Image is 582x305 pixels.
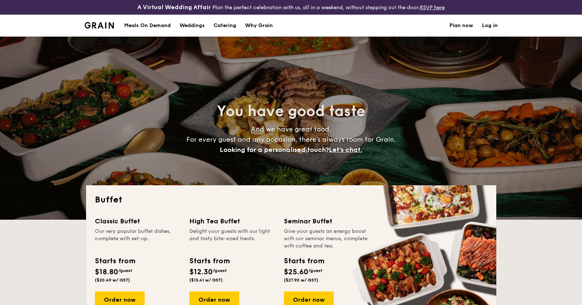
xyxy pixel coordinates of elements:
[95,268,118,276] span: $18.80
[220,146,329,154] span: Looking for a personalised touch?
[186,125,396,154] span: And we have great food. For every guest and any occasion, there’s always room for Grain.
[189,216,275,226] div: High Tea Buffet
[284,268,308,276] span: $25.60
[97,3,485,12] div: Plan the perfect celebration with us, all in a weekend, without stepping out the door.
[329,146,362,154] span: Let's chat.
[284,216,370,226] div: Seminar Buffet
[482,15,498,37] a: Log in
[209,15,241,37] a: Catering
[189,256,229,267] div: Starts from
[179,15,205,37] div: Weddings
[85,22,114,29] img: Grain
[175,15,209,37] a: Weddings
[85,22,114,29] a: Logotype
[95,256,135,267] div: Starts from
[284,228,370,250] div: Give your guests an energy boost with our seminar menus, complete with coffee and tea.
[245,15,273,37] div: Why Grain
[95,216,181,226] div: Classic Buffet
[189,268,213,276] span: $12.30
[308,268,322,273] span: /guest
[217,103,365,120] span: You have good taste
[118,268,132,273] span: /guest
[189,278,223,283] span: ($13.41 w/ GST)
[120,15,175,37] a: Meals On Demand
[284,278,318,283] span: ($27.90 w/ GST)
[214,15,236,37] h1: Catering
[241,15,277,37] a: Why Grain
[95,194,488,206] h2: Buffet
[95,228,181,250] div: Our very popular buffet dishes, complete with set-up.
[213,268,227,273] span: /guest
[95,278,130,283] span: ($20.49 w/ GST)
[420,4,445,11] a: RSVP here
[124,15,171,37] div: Meals On Demand
[137,3,211,12] h4: A Virtual Wedding Affair
[189,228,275,250] div: Delight your guests with our light and tasty bite-sized treats.
[284,256,324,267] div: Starts from
[449,15,473,37] a: Plan now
